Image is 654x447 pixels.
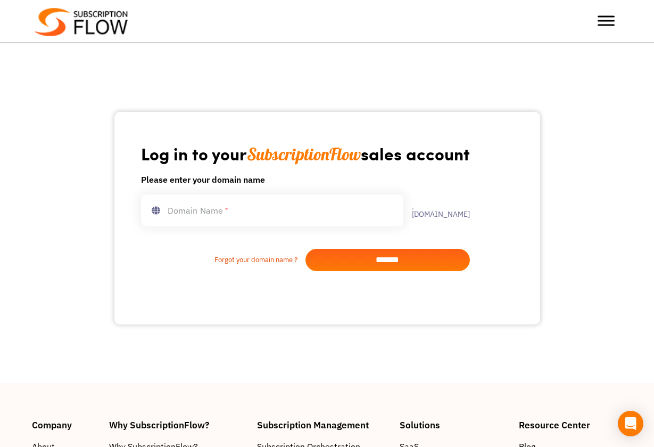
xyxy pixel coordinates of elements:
[400,420,508,429] h4: Solutions
[32,420,98,429] h4: Company
[598,16,615,26] button: Toggle Menu
[141,173,470,186] h6: Please enter your domain name
[519,420,622,429] h4: Resource Center
[141,143,470,165] h1: Log in to your sales account
[618,411,643,436] div: Open Intercom Messenger
[247,143,361,165] span: SubscriptionFlow
[35,8,128,36] img: Subscriptionflow
[141,255,305,265] a: Forgot your domain name ?
[109,420,246,429] h4: Why SubscriptionFlow?
[257,420,389,429] h4: Subscription Management
[403,203,470,218] label: .[DOMAIN_NAME]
